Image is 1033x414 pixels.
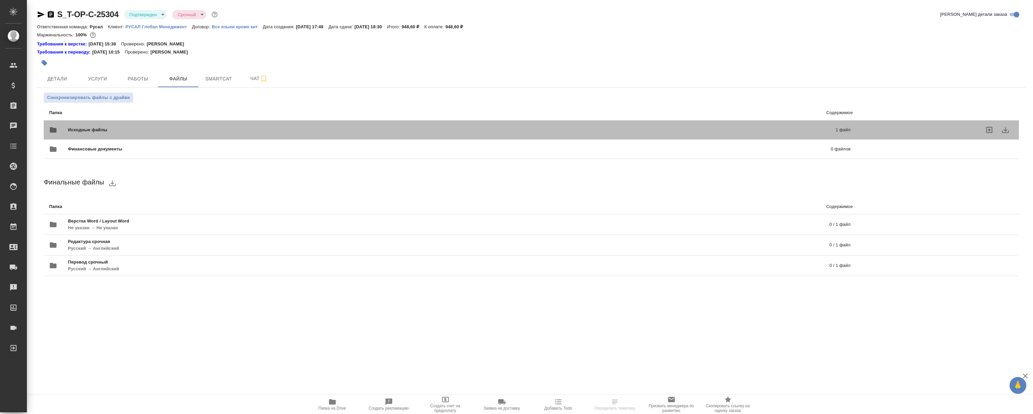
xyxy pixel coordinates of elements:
a: S_T-OP-C-25304 [57,10,119,19]
span: Редактура срочная [68,238,474,245]
a: Требования к переводу: [37,49,92,56]
button: Срочный [176,12,198,18]
p: Содержимое [444,109,853,116]
span: Финансовые документы [68,146,477,152]
p: К оплате: [424,24,445,29]
span: Перевод срочный [68,259,474,266]
button: download [104,175,120,191]
span: 🙏 [1012,378,1024,392]
p: Договор: [192,24,212,29]
p: Проверено: [121,41,147,47]
span: Исходные файлы [68,127,472,133]
button: Скопировать ссылку для ЯМессенджера [37,10,45,19]
button: folder [45,216,61,233]
button: download [997,122,1013,138]
p: [DATE] 10:15 [92,49,125,56]
button: folder [45,141,61,157]
p: Содержимое [444,203,853,210]
button: folder [45,237,61,253]
p: [DATE] 15:38 [88,41,121,47]
p: Итого: [387,24,401,29]
p: Русский → Английский [68,245,474,252]
p: Дата сдачи: [328,24,354,29]
p: Русал [90,24,108,29]
button: folder [45,257,61,274]
span: Синхронизировать файлы с драйва [47,94,130,101]
p: Дата создания: [263,24,296,29]
p: [PERSON_NAME] [150,49,193,56]
span: Smartcat [202,75,235,83]
label: uploadFiles [981,122,997,138]
span: Файлы [162,75,194,83]
p: Папка [49,203,444,210]
a: РУСАЛ Глобал Менеджмент [125,24,192,29]
p: Проверено: [125,49,151,56]
svg: Подписаться [260,75,268,83]
p: [DATE] 17:49 [296,24,329,29]
button: 🙏 [1009,377,1026,394]
button: folder [45,122,61,138]
div: Подтвержден [124,10,167,19]
a: Все языки кроме кит [212,24,263,29]
button: Синхронизировать файлы с драйва [44,93,133,103]
span: Финальные файлы [44,178,104,186]
button: Скопировать ссылку [47,10,55,19]
div: Подтвержден [172,10,206,19]
button: Доп статусы указывают на важность/срочность заказа [210,10,219,19]
p: Папка [49,109,444,116]
span: Работы [122,75,154,83]
p: Ответственная команда: [37,24,90,29]
button: 0.00 RUB; [88,31,97,39]
p: 100% [75,32,88,37]
button: Подтвержден [127,12,159,18]
span: Детали [41,75,73,83]
button: Добавить тэг [37,56,52,70]
p: 0 / 1 файл [479,221,851,228]
div: Нажми, чтобы открыть папку с инструкцией [37,41,88,47]
div: Нажми, чтобы открыть папку с инструкцией [37,49,92,56]
p: [DATE] 18:30 [355,24,387,29]
p: Русский → Английский [68,266,474,272]
span: Услуги [81,75,114,83]
p: 1 файл [472,127,851,133]
span: Верстка Word / Layout Word [68,218,479,225]
p: 0 файлов [477,146,851,152]
p: 0 / 1 файл [474,262,851,269]
p: Маржинальность: [37,32,75,37]
span: Чат [243,74,275,83]
p: [PERSON_NAME] [147,41,189,47]
p: 948,60 ₽ [402,24,425,29]
span: [PERSON_NAME] детали заказа [940,11,1007,18]
p: 0 / 1 файл [474,242,851,248]
p: Клиент: [108,24,125,29]
p: Не указан → Не указан [68,225,479,231]
a: Требования к верстке: [37,41,88,47]
p: 948,60 ₽ [445,24,468,29]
